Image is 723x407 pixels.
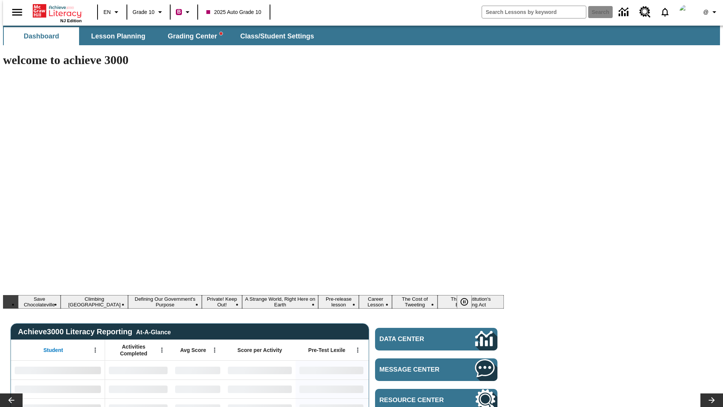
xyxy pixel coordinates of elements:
[392,295,438,309] button: Slide 8 The Cost of Tweeting
[33,3,82,18] a: Home
[238,347,282,353] span: Score per Activity
[380,396,453,404] span: Resource Center
[171,361,224,379] div: No Data,
[359,295,392,309] button: Slide 7 Career Lesson
[209,344,220,356] button: Open Menu
[60,18,82,23] span: NJ Edition
[180,347,206,353] span: Avg Score
[130,5,168,19] button: Grade: Grade 10, Select a grade
[234,27,320,45] button: Class/Student Settings
[242,295,319,309] button: Slide 5 A Strange World, Right Here on Earth
[105,361,171,379] div: No Data,
[171,379,224,398] div: No Data,
[157,27,233,45] button: Grading Center
[100,5,124,19] button: Language: EN, Select a language
[43,347,63,353] span: Student
[18,295,61,309] button: Slide 1 Save Chocolateville
[33,3,82,23] div: Home
[635,2,655,22] a: Resource Center, Will open in new tab
[352,344,363,356] button: Open Menu
[375,358,497,381] a: Message Center
[136,327,171,336] div: At-A-Glance
[699,5,723,19] button: Profile/Settings
[104,8,111,16] span: EN
[375,328,497,350] a: Data Center
[128,295,202,309] button: Slide 3 Defining Our Government's Purpose
[457,295,479,309] div: Pause
[318,295,359,309] button: Slide 6 Pre-release lesson
[168,32,222,41] span: Grading Center
[24,32,59,41] span: Dashboard
[109,343,159,357] span: Activities Completed
[438,295,504,309] button: Slide 9 The Constitution's Balancing Act
[173,5,195,19] button: Boost Class color is violet red. Change class color
[18,327,171,336] span: Achieve3000 Literacy Reporting
[206,8,261,16] span: 2025 Auto Grade 10
[380,335,450,343] span: Data Center
[177,7,181,17] span: B
[482,6,586,18] input: search field
[91,32,145,41] span: Lesson Planning
[308,347,346,353] span: Pre-Test Lexile
[240,32,314,41] span: Class/Student Settings
[6,1,28,23] button: Open side menu
[202,295,242,309] button: Slide 4 Private! Keep Out!
[655,2,675,22] a: Notifications
[679,5,694,20] img: Avatar
[380,366,453,373] span: Message Center
[3,53,504,67] h1: welcome to achieve 3000
[81,27,156,45] button: Lesson Planning
[3,27,321,45] div: SubNavbar
[156,344,168,356] button: Open Menu
[614,2,635,23] a: Data Center
[700,393,723,407] button: Lesson carousel, Next
[61,295,128,309] button: Slide 2 Climbing Mount Tai
[3,26,720,45] div: SubNavbar
[4,27,79,45] button: Dashboard
[703,8,708,16] span: @
[675,2,699,22] button: Select a new avatar
[105,379,171,398] div: No Data,
[457,295,472,309] button: Pause
[90,344,101,356] button: Open Menu
[133,8,154,16] span: Grade 10
[220,32,223,35] svg: writing assistant alert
